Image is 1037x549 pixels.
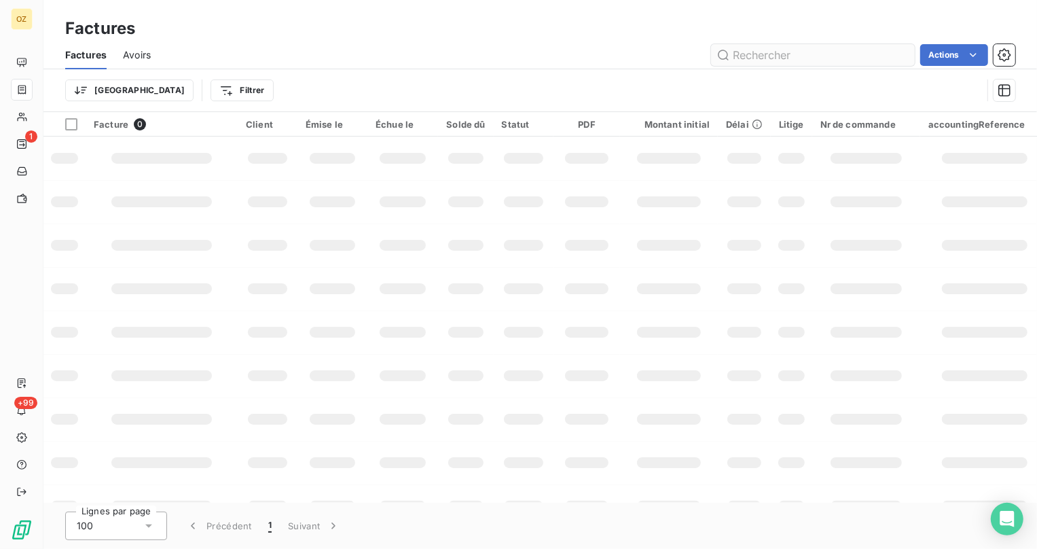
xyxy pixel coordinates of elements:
[920,44,988,66] button: Actions
[376,119,430,130] div: Échue le
[446,119,485,130] div: Solde dû
[991,503,1023,535] div: Open Intercom Messenger
[123,48,151,62] span: Avoirs
[11,8,33,30] div: OZ
[25,130,37,143] span: 1
[14,397,37,409] span: +99
[77,519,93,533] span: 100
[711,44,915,66] input: Rechercher
[280,512,348,540] button: Suivant
[178,512,260,540] button: Précédent
[94,119,128,130] span: Facture
[211,79,273,101] button: Filtrer
[65,48,107,62] span: Factures
[268,519,272,533] span: 1
[502,119,546,130] div: Statut
[306,119,359,130] div: Émise le
[65,16,135,41] h3: Factures
[246,119,289,130] div: Client
[260,512,280,540] button: 1
[628,119,710,130] div: Montant initial
[726,119,763,130] div: Délai
[134,118,146,130] span: 0
[65,79,194,101] button: [GEOGRAPHIC_DATA]
[11,519,33,541] img: Logo LeanPay
[779,119,804,130] div: Litige
[820,119,912,130] div: Nr de commande
[562,119,611,130] div: PDF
